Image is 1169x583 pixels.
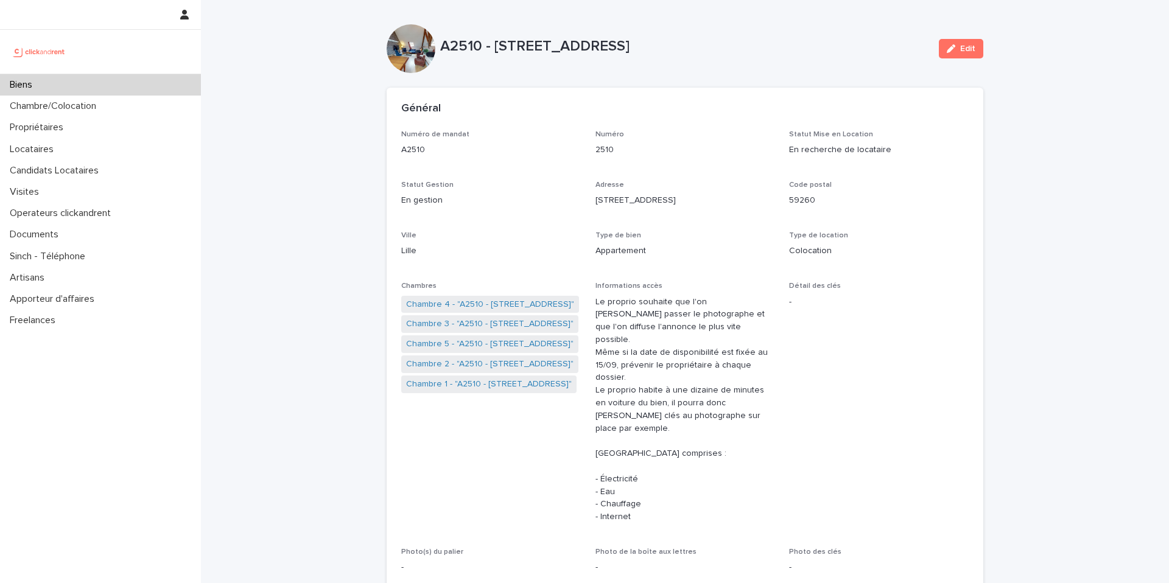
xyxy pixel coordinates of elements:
[5,79,42,91] p: Biens
[401,181,454,189] span: Statut Gestion
[401,561,581,574] p: -
[5,229,68,240] p: Documents
[595,282,662,290] span: Informations accès
[789,232,848,239] span: Type de location
[401,232,416,239] span: Ville
[595,194,775,207] p: [STREET_ADDRESS]
[595,548,697,556] span: Photo de la boîte aux lettres
[789,245,969,257] p: Colocation
[5,165,108,176] p: Candidats Locataires
[789,548,841,556] span: Photo des clés
[401,144,581,156] p: A2510
[5,293,104,305] p: Apporteur d'affaires
[789,282,841,290] span: Détail des clés
[5,208,121,219] p: Operateurs clickandrent
[595,561,775,574] p: -
[789,194,969,207] p: 59260
[10,40,69,64] img: UCB0brd3T0yccxBKYDjQ
[401,282,437,290] span: Chambres
[789,144,969,156] p: En recherche de locataire
[406,298,574,311] a: Chambre 4 - "A2510 - [STREET_ADDRESS]"
[406,338,574,351] a: Chambre 5 - "A2510 - [STREET_ADDRESS]"
[5,272,54,284] p: Artisans
[401,245,581,257] p: Lille
[595,144,775,156] p: 2510
[406,378,572,391] a: Chambre 1 - "A2510 - [STREET_ADDRESS]"
[789,181,832,189] span: Code postal
[406,318,574,330] a: Chambre 3 - "A2510 - [STREET_ADDRESS]"
[5,122,73,133] p: Propriétaires
[5,100,106,112] p: Chambre/Colocation
[789,131,873,138] span: Statut Mise en Location
[939,39,983,58] button: Edit
[5,186,49,198] p: Visites
[595,181,624,189] span: Adresse
[789,561,969,574] p: -
[401,548,463,556] span: Photo(s) du palier
[401,102,441,116] h2: Général
[789,296,969,309] p: -
[5,315,65,326] p: Freelances
[595,296,775,523] p: Le proprio souhaite que l'on [PERSON_NAME] passer le photographe et que l'on diffuse l'annonce le...
[595,131,624,138] span: Numéro
[960,44,975,53] span: Edit
[406,358,574,371] a: Chambre 2 - "A2510 - [STREET_ADDRESS]"
[401,131,469,138] span: Numéro de mandat
[5,144,63,155] p: Locataires
[401,194,581,207] p: En gestion
[595,232,641,239] span: Type de bien
[5,251,95,262] p: Sinch - Téléphone
[595,245,775,257] p: Appartement
[440,38,929,55] p: A2510 - [STREET_ADDRESS]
